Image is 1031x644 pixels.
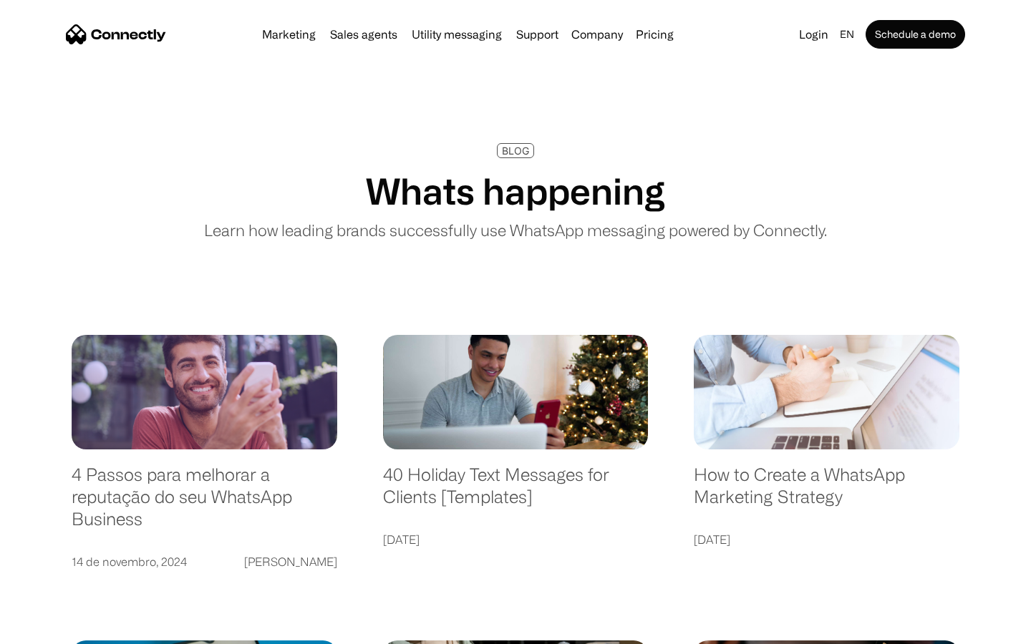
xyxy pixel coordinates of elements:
div: en [840,24,854,44]
a: Marketing [256,29,321,40]
div: 14 de novembro, 2024 [72,552,187,572]
a: Support [510,29,564,40]
div: [DATE] [694,530,730,550]
div: BLOG [502,145,529,156]
div: [PERSON_NAME] [244,552,337,572]
p: Learn how leading brands successfully use WhatsApp messaging powered by Connectly. [204,218,827,242]
a: Sales agents [324,29,403,40]
ul: Language list [29,619,86,639]
div: Company [571,24,623,44]
a: Schedule a demo [866,20,965,49]
a: 4 Passos para melhorar a reputação do seu WhatsApp Business [72,464,337,544]
a: How to Create a WhatsApp Marketing Strategy [694,464,959,522]
a: 40 Holiday Text Messages for Clients [Templates] [383,464,649,522]
div: [DATE] [383,530,420,550]
aside: Language selected: English [14,619,86,639]
a: Login [793,24,834,44]
a: Utility messaging [406,29,508,40]
a: Pricing [630,29,679,40]
h1: Whats happening [366,170,665,213]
